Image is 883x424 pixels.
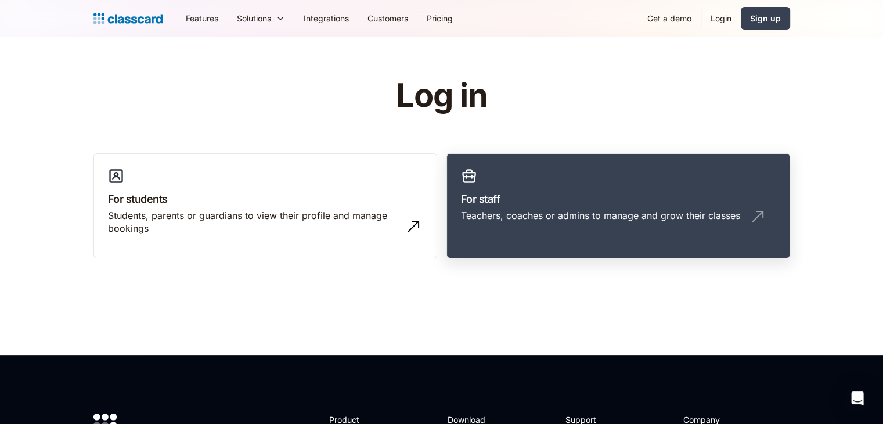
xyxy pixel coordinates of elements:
[257,78,626,114] h1: Log in
[741,7,790,30] a: Sign up
[237,12,271,24] div: Solutions
[417,5,462,31] a: Pricing
[108,209,399,235] div: Students, parents or guardians to view their profile and manage bookings
[461,209,740,222] div: Teachers, coaches or admins to manage and grow their classes
[108,191,423,207] h3: For students
[176,5,228,31] a: Features
[844,385,871,412] div: Open Intercom Messenger
[358,5,417,31] a: Customers
[638,5,701,31] a: Get a demo
[701,5,741,31] a: Login
[750,12,781,24] div: Sign up
[93,153,437,259] a: For studentsStudents, parents or guardians to view their profile and manage bookings
[228,5,294,31] div: Solutions
[446,153,790,259] a: For staffTeachers, coaches or admins to manage and grow their classes
[294,5,358,31] a: Integrations
[461,191,776,207] h3: For staff
[93,10,163,27] a: home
